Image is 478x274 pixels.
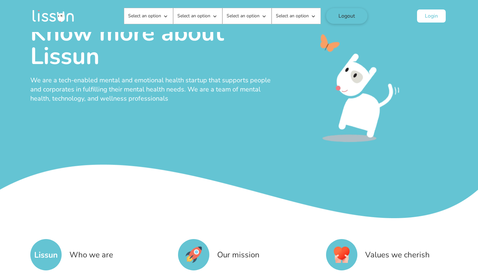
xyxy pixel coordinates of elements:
img: values.svg [330,247,353,263]
img: mission.svg [182,247,205,263]
h2: Who we are [69,250,113,260]
p: Select an option [177,13,210,19]
button: Login [417,9,446,23]
p: Select an option [227,13,260,19]
button: Logout [326,8,367,24]
h2: Our mission [217,250,260,260]
img: Lissun [32,10,74,22]
h2: Values we cherish [365,250,430,260]
p: Select an option [276,13,309,19]
h1: Know more about Lissun [30,21,278,68]
img: textLogo.svg [35,247,57,263]
p: We are a tech-enabled mental and emotional health startup that supports people and corporates in ... [30,76,278,103]
img: emu741.svg [291,21,420,158]
p: Select an option [128,13,161,19]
